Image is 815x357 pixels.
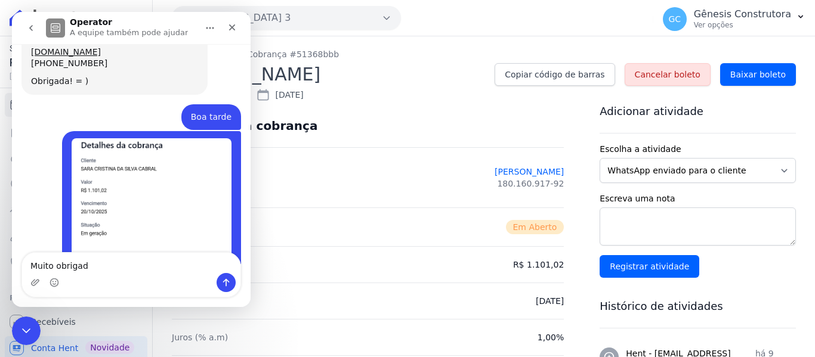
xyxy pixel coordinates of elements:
[12,316,41,345] iframe: Intercom live chat
[31,342,78,354] span: Conta Hent
[538,331,564,343] dd: 1,00%
[12,12,251,307] iframe: Intercom live chat
[720,63,796,86] a: Baixar boleto
[172,48,796,61] nav: Breadcrumb
[495,63,615,86] a: Copiar código de barras
[668,15,681,23] span: GC
[19,64,186,76] div: Obrigada! = )
[10,92,229,120] div: Gênesis diz…
[10,55,128,71] span: R$ 1.027,90
[694,20,791,30] p: Ver opções
[5,224,147,248] a: Clientes
[172,331,228,343] dt: Juros (% a.m)
[85,341,134,354] span: Novidade
[10,241,229,261] textarea: Envie uma mensagem...
[600,104,796,119] h3: Adicionar atividade
[600,255,699,278] input: Registrar atividade
[256,88,303,102] div: [DATE]
[505,69,604,80] span: Copiar código de barras
[5,198,147,222] a: Troca de Arquivos
[19,46,186,58] div: [PHONE_NUMBER]
[600,143,796,156] label: Escolha a atividade
[10,42,128,55] span: Saldo atual
[169,92,229,119] div: Boa tarde
[58,15,176,27] p: A equipe também pode ajudar
[513,259,564,271] dd: R$ 1.101,02
[31,316,76,328] span: Recebíveis
[5,310,147,334] a: Recebíveis
[172,6,401,30] button: [GEOGRAPHIC_DATA] 3
[506,220,564,234] span: Em Aberto
[5,145,147,169] a: Nova transferência
[694,8,791,20] p: Gênesis Construtora
[247,48,339,61] a: Cobrança #51368bbb
[625,63,711,86] a: Cancelar boleto
[635,69,700,80] span: Cancelar boleto
[5,250,147,274] a: Negativação
[172,61,485,88] h2: [PERSON_NAME]
[187,5,209,27] button: Início
[18,266,28,275] button: Upload do anexo
[38,266,47,275] button: Selecionador de Emoji
[497,178,564,190] span: 180.160.917-92
[495,166,564,178] a: [PERSON_NAME]
[10,119,229,294] div: Gênesis diz…
[600,193,796,205] label: Escreva uma nota
[179,100,220,111] div: Boa tarde
[600,299,796,313] h3: Histórico de atividades
[730,69,786,80] span: Baixar boleto
[653,2,815,36] button: GC Gênesis Construtora Ver opções
[536,295,564,307] dd: [DATE]
[5,93,147,117] a: Cobranças
[205,261,224,280] button: Enviar uma mensagem
[5,172,147,195] a: Pagamentos
[10,71,128,82] span: [DATE] 15:14
[10,291,143,305] div: Plataformas
[209,5,231,26] div: Fechar
[5,119,147,143] a: Extrato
